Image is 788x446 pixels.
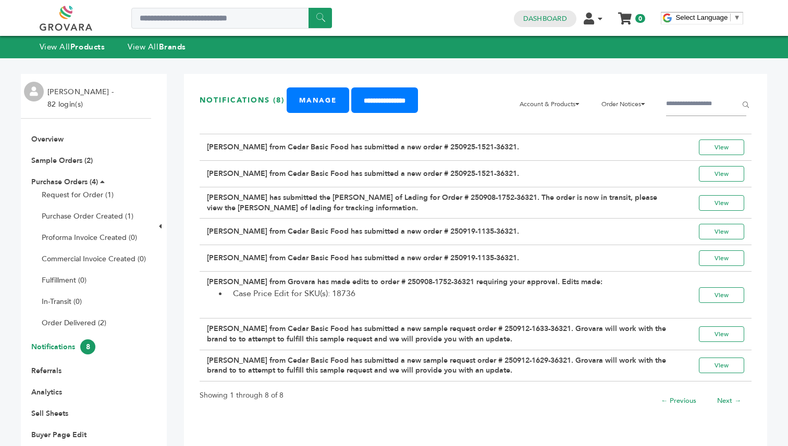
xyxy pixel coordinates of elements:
a: Select Language​ [675,14,740,21]
td: [PERSON_NAME] from Cedar Basic Food has submitted a new order # 250919-1135-36321. [200,219,677,245]
td: [PERSON_NAME] from Cedar Basic Food has submitted a new order # 250925-1521-36321. [200,160,677,187]
a: View [699,326,744,342]
a: Proforma Invoice Created (0) [42,233,137,243]
strong: Products [70,42,105,52]
a: Sample Orders (2) [31,156,93,165]
img: profile.png [24,82,44,101]
td: [PERSON_NAME] from Grovara has made edits to order # 250908-1752-36321 requiring your approval. E... [200,272,677,318]
a: My Cart [619,9,631,20]
a: View [699,287,744,303]
a: Commercial Invoice Created (0) [42,254,146,264]
a: Manage [287,87,349,113]
strong: Brands [159,42,186,52]
li: Order Notices [596,93,657,116]
a: View [699,195,744,211]
a: Buyer Page Edit [31,430,87,440]
a: Request for Order (1) [42,190,114,200]
a: In-Transit (0) [42,297,82,307]
p: Showing 1 through 8 of 8 [200,389,284,402]
td: [PERSON_NAME] has submitted the [PERSON_NAME] of Lading for Order # 250908-1752-36321. The order ... [200,187,677,219]
td: [PERSON_NAME] from Cedar Basic Food has submitted a new sample request order # 250912-1633-36321.... [200,318,677,350]
td: [PERSON_NAME] from Cedar Basic Food has submitted a new order # 250925-1521-36321. [200,134,677,160]
a: ← Previous [661,396,696,405]
span: 8 [80,339,95,354]
a: View [699,166,744,182]
a: View [699,224,744,239]
a: View [699,139,744,155]
input: Search a product or brand... [131,8,332,29]
a: View AllProducts [40,42,105,52]
a: Dashboard [523,14,567,23]
a: Analytics [31,387,62,397]
a: View AllBrands [128,42,186,52]
a: Fulfillment (0) [42,275,87,285]
a: Overview [31,134,64,144]
a: Notifications8 [31,342,95,352]
span: ▼ [733,14,740,21]
a: Purchase Order Created (1) [42,211,133,221]
li: [PERSON_NAME] - 82 login(s) [47,86,116,111]
td: [PERSON_NAME] from Cedar Basic Food has submitted a new order # 250919-1135-36321. [200,245,677,272]
a: Purchase Orders (4) [31,177,98,187]
a: Next → [717,396,741,405]
span: Select Language [675,14,728,21]
input: Filter by keywords [666,93,746,116]
a: Order Delivered (2) [42,318,106,328]
a: View [699,358,744,373]
span: 0 [635,14,645,23]
a: Referrals [31,366,61,376]
td: [PERSON_NAME] from Cedar Basic Food has submitted a new sample request order # 250912-1629-36321.... [200,350,677,381]
h3: Notifications (8) [200,95,285,105]
li: Case Price Edit for SKU(s): 18736 [228,287,670,300]
a: Sell Sheets [31,409,68,418]
a: View [699,250,744,266]
li: Account & Products [514,93,591,116]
